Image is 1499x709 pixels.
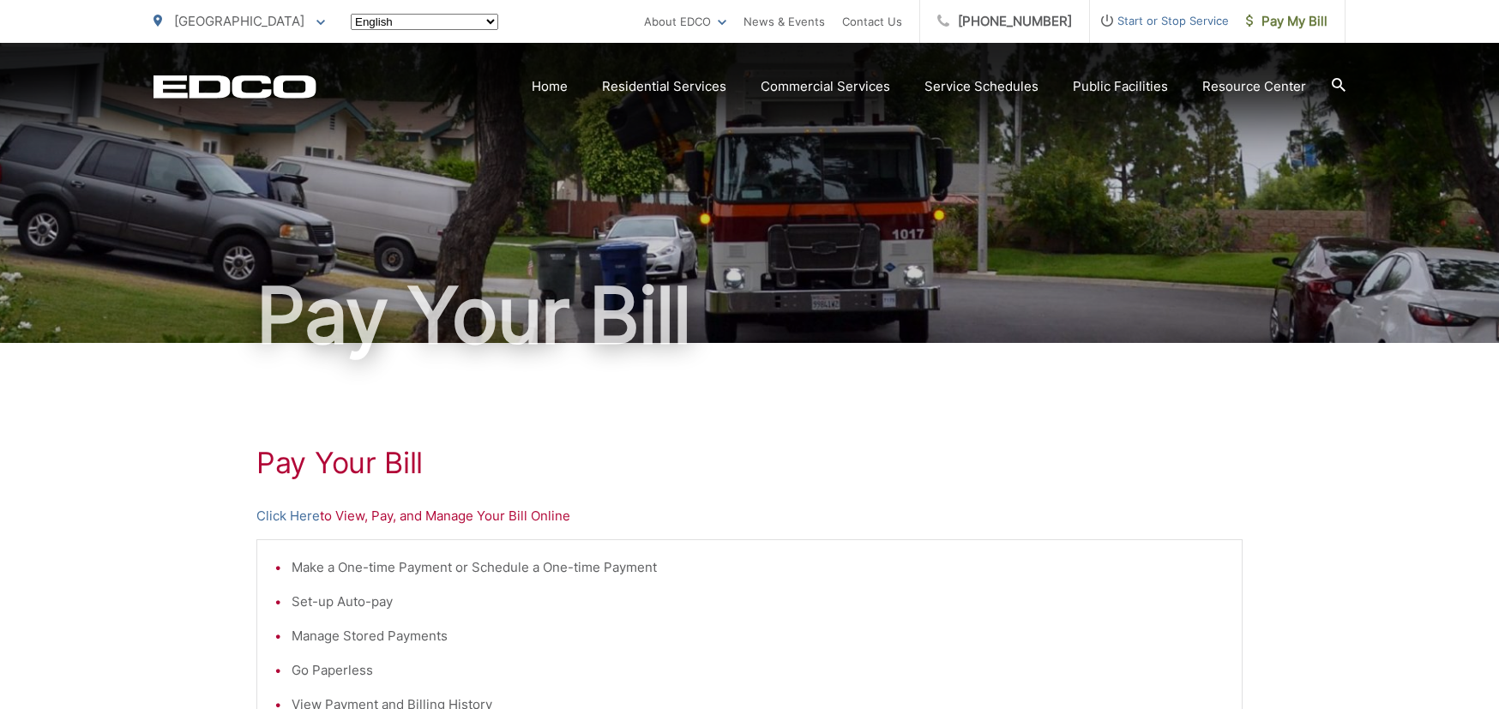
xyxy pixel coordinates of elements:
a: EDCD logo. Return to the homepage. [154,75,316,99]
li: Make a One-time Payment or Schedule a One-time Payment [292,557,1225,578]
a: Residential Services [602,76,726,97]
a: Public Facilities [1073,76,1168,97]
a: Commercial Services [761,76,890,97]
span: Pay My Bill [1246,11,1327,32]
h1: Pay Your Bill [154,273,1345,358]
a: About EDCO [644,11,726,32]
a: Service Schedules [924,76,1038,97]
li: Go Paperless [292,660,1225,681]
p: to View, Pay, and Manage Your Bill Online [256,506,1243,526]
a: Click Here [256,506,320,526]
select: Select a language [351,14,498,30]
h1: Pay Your Bill [256,446,1243,480]
li: Manage Stored Payments [292,626,1225,646]
a: News & Events [743,11,825,32]
a: Resource Center [1202,76,1306,97]
a: Home [532,76,568,97]
span: [GEOGRAPHIC_DATA] [174,13,304,29]
li: Set-up Auto-pay [292,592,1225,612]
a: Contact Us [842,11,902,32]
